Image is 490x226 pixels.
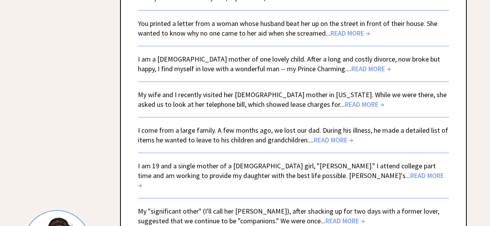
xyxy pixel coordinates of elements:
[345,100,384,109] span: READ MORE →
[330,29,370,38] span: READ MORE →
[314,135,353,144] span: READ MORE →
[138,19,437,38] a: You printed a letter from a woman whose husband beat her up on the street in front of their house...
[351,64,391,73] span: READ MORE →
[325,216,365,225] span: READ MORE →
[138,171,444,190] span: READ MORE →
[138,55,440,73] a: I am a [DEMOGRAPHIC_DATA] mother of one lovely child. After a long and costly divorce, now broke ...
[138,90,447,109] a: My wife and I recently visited her [DEMOGRAPHIC_DATA] mother in [US_STATE]. While we were there, ...
[138,126,448,144] a: I come from a large family. A few months ago, we lost our dad. During his illness, he made a deta...
[138,207,439,225] a: My "significant other" (I'll call her [PERSON_NAME]), after shacking up for two days with a forme...
[138,161,444,190] a: I am 19 and a single mother of a [DEMOGRAPHIC_DATA] girl, "[PERSON_NAME]." I attend college part ...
